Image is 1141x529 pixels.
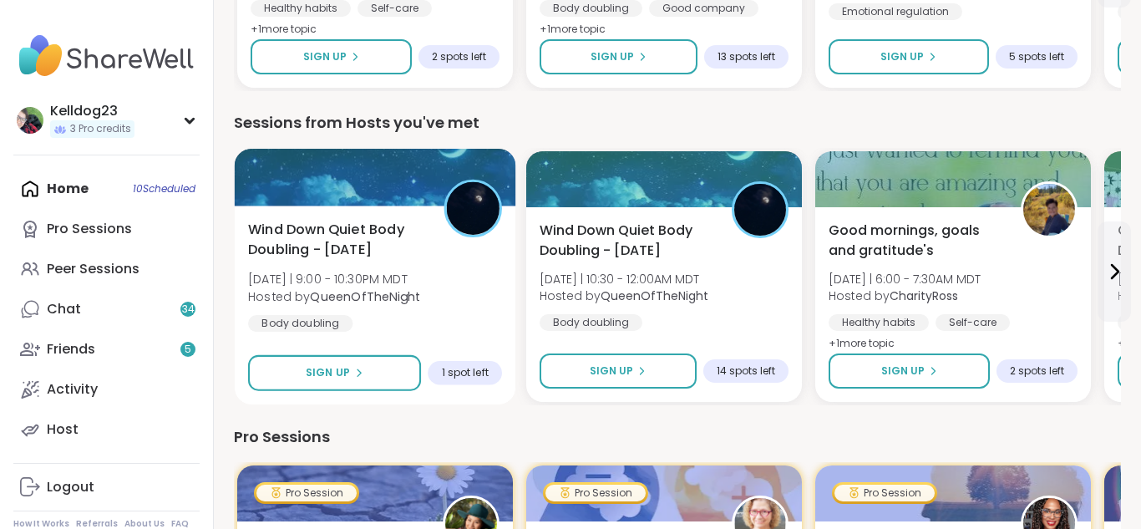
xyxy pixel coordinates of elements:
div: Pro Sessions [234,425,1121,449]
div: Friends [47,340,95,359]
span: Hosted by [829,287,981,304]
span: Sign Up [881,364,925,379]
div: Logout [47,478,94,496]
span: 14 spots left [717,364,775,378]
span: 2 spots left [432,50,486,64]
button: Sign Up [248,355,421,391]
div: Sessions from Hosts you've met [234,111,1121,135]
a: Logout [13,467,200,507]
div: Body doubling [540,314,642,331]
div: Pro Session [834,485,935,501]
div: Self-care [936,314,1010,331]
a: Chat34 [13,289,200,329]
button: Sign Up [829,354,990,389]
div: Peer Sessions [47,260,139,278]
button: Sign Up [540,354,697,389]
img: CharityRoss [1023,184,1075,236]
span: 5 spots left [1009,50,1064,64]
a: Peer Sessions [13,249,200,289]
div: Pro Session [545,485,646,501]
button: Sign Up [540,39,697,74]
div: Emotional regulation [829,3,962,20]
span: 13 spots left [718,50,775,64]
span: Sign Up [591,49,634,64]
span: Good mornings, goals and gratitude's [829,221,1002,261]
span: 3 Pro credits [70,122,131,136]
a: Friends5 [13,329,200,369]
div: Activity [47,380,98,399]
span: [DATE] | 9:00 - 10:30PM MDT [248,271,420,287]
div: Pro Session [256,485,357,501]
div: Host [47,420,79,439]
span: [DATE] | 10:30 - 12:00AM MDT [540,271,708,287]
button: Sign Up [829,39,989,74]
div: Kelldog23 [50,102,134,120]
img: QueenOfTheNight [734,184,786,236]
b: CharityRoss [890,287,958,304]
span: Sign Up [590,364,633,379]
div: Chat [47,300,81,318]
img: QueenOfTheNight [447,182,500,235]
button: Sign Up [251,39,412,74]
a: Activity [13,369,200,409]
span: Hosted by [248,287,420,304]
span: 2 spots left [1010,364,1064,378]
span: Wind Down Quiet Body Doubling - [DATE] [540,221,713,261]
a: Host [13,409,200,450]
span: Sign Up [880,49,924,64]
div: Body doubling [248,315,352,332]
div: Healthy habits [829,314,929,331]
a: Pro Sessions [13,209,200,249]
span: Wind Down Quiet Body Doubling - [DATE] [248,220,425,261]
span: Sign Up [303,49,347,64]
span: Sign Up [306,365,350,380]
img: ShareWell Nav Logo [13,27,200,85]
div: Pro Sessions [47,220,132,238]
b: QueenOfTheNight [601,287,708,304]
img: Kelldog23 [17,107,43,134]
b: QueenOfTheNight [310,287,420,304]
span: Hosted by [540,287,708,304]
span: 34 [182,303,195,317]
span: 1 spot left [442,366,489,379]
span: [DATE] | 6:00 - 7:30AM MDT [829,271,981,287]
span: 5 [185,343,191,357]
